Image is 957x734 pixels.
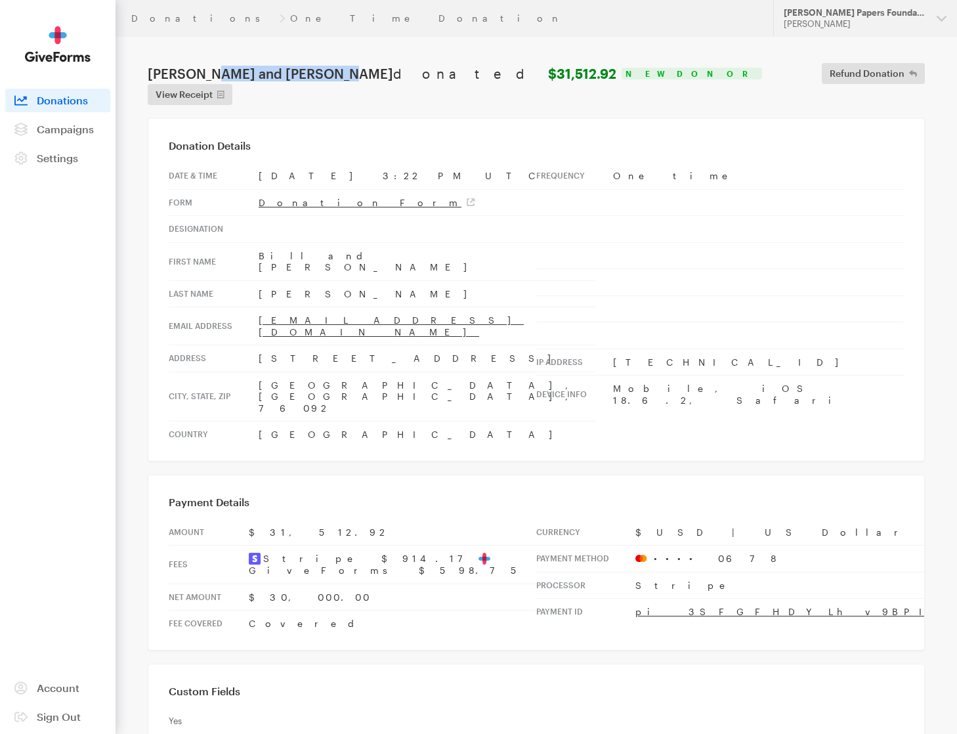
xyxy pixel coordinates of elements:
[169,307,259,345] th: Email address
[169,372,259,421] th: City, state, zip
[613,349,904,376] td: [TECHNICAL_ID]
[148,66,616,81] h1: [PERSON_NAME] and [PERSON_NAME]
[249,584,536,611] td: $30,000.00
[5,705,110,729] a: Sign Out
[249,519,536,546] td: $31,512.92
[37,123,94,135] span: Campaigns
[169,685,904,698] h3: Custom Fields
[169,189,259,216] th: Form
[425,416,533,424] a: Powered byGiveForms
[5,89,110,112] a: Donations
[156,87,213,102] span: View Receipt
[536,572,635,599] th: Processor
[169,280,259,307] th: Last Name
[784,7,926,18] div: [PERSON_NAME] Papers Foundation
[5,118,110,141] a: Campaigns
[622,68,762,79] div: New Donor
[169,496,904,509] h3: Payment Details
[37,681,79,694] span: Account
[169,519,249,546] th: Amount
[169,546,249,584] th: Fees
[37,710,81,723] span: Sign Out
[417,276,547,288] td: Your gift receipt is attached
[282,66,675,131] td: Your Generous Gift Benefits the Work of [PERSON_NAME] Papers Foundation
[169,345,259,372] th: Address
[249,553,261,565] img: stripe2-5d9aec7fb46365e6c7974577a8dae7ee9b23322d394d28ba5d52000e5e5e0903.svg
[148,84,232,105] a: View Receipt
[259,314,524,337] a: [EMAIL_ADDRESS][DOMAIN_NAME]
[131,13,274,24] a: Donations
[249,546,536,584] td: Stripe $914.17 GiveForms $598.75
[169,584,249,611] th: Net Amount
[536,163,613,189] th: Frequency
[830,66,904,81] span: Refund Donation
[259,345,595,372] td: [STREET_ADDRESS]
[25,26,91,62] img: GiveForms
[249,611,536,637] td: Covered
[822,63,925,84] button: Refund Donation
[613,163,904,189] td: One time
[407,330,550,378] span: [PERSON_NAME] Papers Foundation [STREET_ADDRESS] [GEOGRAPHIC_DATA]
[169,716,904,727] p: Yes
[536,349,613,376] th: IP address
[259,421,595,448] td: [GEOGRAPHIC_DATA]
[613,376,904,414] td: Mobile, iOS 18.6.2, Safari
[478,553,490,565] img: favicon-aeed1a25926f1876c519c09abb28a859d2c37b09480cd79f99d23ee3a2171d47.svg
[445,370,512,378] a: [DOMAIN_NAME]
[5,146,110,170] a: Settings
[393,66,545,81] span: donated
[37,152,78,164] span: Settings
[317,131,640,160] td: Thank you for your generous gift of $31,512.92 to [PERSON_NAME] Papers Foundation.
[536,376,613,414] th: Device info
[259,163,595,189] td: [DATE] 3:22 PM UTC
[259,197,475,208] a: Donation Form
[259,372,595,421] td: [GEOGRAPHIC_DATA], [GEOGRAPHIC_DATA], 76092
[784,18,926,30] div: [PERSON_NAME]
[5,676,110,700] a: Account
[169,421,259,448] th: Country
[259,242,595,280] td: Bill and [PERSON_NAME]
[169,163,259,189] th: Date & time
[548,66,616,81] strong: $31,512.92
[169,611,249,637] th: Fee Covered
[169,216,259,243] th: Designation
[169,139,904,152] h3: Donation Details
[169,242,259,280] th: First Name
[400,189,557,226] a: Make a New Donation
[37,94,88,106] span: Donations
[536,519,635,546] th: Currency
[536,546,635,572] th: Payment Method
[536,599,635,625] th: Payment Id
[259,280,595,307] td: [PERSON_NAME]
